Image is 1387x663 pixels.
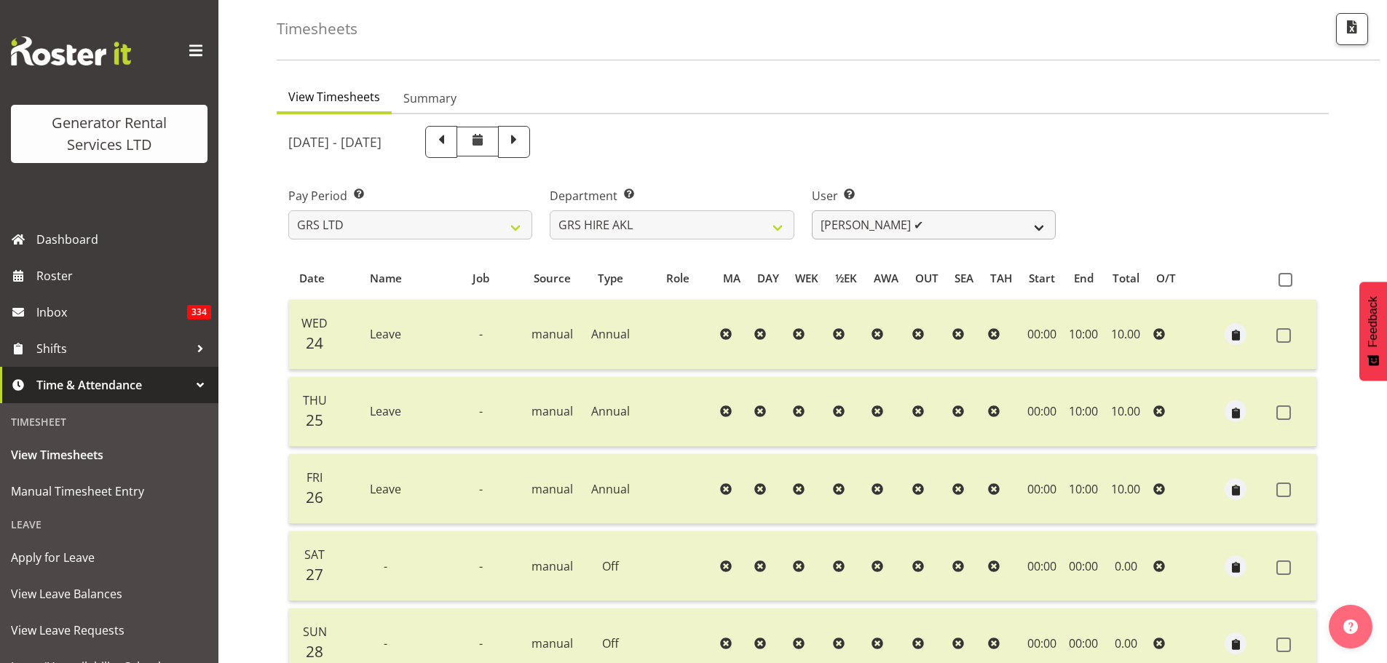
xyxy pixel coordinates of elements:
[370,326,401,342] span: Leave
[306,641,323,662] span: 28
[479,635,483,651] span: -
[532,481,573,497] span: manual
[479,558,483,574] span: -
[370,270,402,287] span: Name
[579,454,641,524] td: Annual
[723,270,740,287] span: MA
[579,531,641,601] td: Off
[990,270,1012,287] span: TAH
[1063,531,1104,601] td: 00:00
[307,469,323,485] span: Fri
[1063,377,1104,447] td: 10:00
[36,301,187,323] span: Inbox
[299,270,325,287] span: Date
[666,270,689,287] span: Role
[1113,270,1139,287] span: Total
[1359,282,1387,381] button: Feedback - Show survey
[757,270,779,287] span: DAY
[835,270,857,287] span: ½EK
[4,437,215,473] a: View Timesheets
[370,403,401,419] span: Leave
[534,270,571,287] span: Source
[288,134,382,150] h5: [DATE] - [DATE]
[4,509,215,539] div: Leave
[4,473,215,509] a: Manual Timesheet Entry
[1336,13,1368,45] button: Export CSV
[1104,377,1147,447] td: 10.00
[532,403,573,419] span: manual
[306,487,323,507] span: 26
[1156,270,1176,287] span: O/T
[384,558,387,574] span: -
[1343,619,1358,634] img: help-xxl-2.png
[4,612,215,648] a: View Leave Requests
[479,481,483,497] span: -
[11,583,208,605] span: View Leave Balances
[1104,454,1147,524] td: 10.00
[11,619,208,641] span: View Leave Requests
[306,333,323,353] span: 24
[479,403,483,419] span: -
[1029,270,1055,287] span: Start
[301,315,328,331] span: Wed
[1021,377,1064,447] td: 00:00
[473,270,489,287] span: Job
[304,547,325,563] span: Sat
[874,270,898,287] span: AWA
[1367,296,1380,347] span: Feedback
[795,270,818,287] span: WEK
[303,392,327,408] span: Thu
[4,576,215,612] a: View Leave Balances
[36,374,189,396] span: Time & Attendance
[277,20,357,37] h4: Timesheets
[1021,531,1064,601] td: 00:00
[306,410,323,430] span: 25
[1104,531,1147,601] td: 0.00
[1021,300,1064,370] td: 00:00
[11,444,208,466] span: View Timesheets
[532,326,573,342] span: manual
[11,36,131,65] img: Rosterit website logo
[550,187,794,205] label: Department
[1074,270,1094,287] span: End
[4,407,215,437] div: Timesheet
[479,326,483,342] span: -
[36,229,211,250] span: Dashboard
[812,187,1056,205] label: User
[955,270,973,287] span: SEA
[598,270,623,287] span: Type
[187,305,211,319] span: 334
[403,90,457,107] span: Summary
[532,635,573,651] span: manual
[303,624,327,640] span: Sun
[36,338,189,360] span: Shifts
[384,635,387,651] span: -
[288,88,380,106] span: View Timesheets
[579,300,641,370] td: Annual
[11,547,208,568] span: Apply for Leave
[11,480,208,502] span: Manual Timesheet Entry
[1063,300,1104,370] td: 10:00
[1063,454,1104,524] td: 10:00
[36,265,211,287] span: Roster
[1021,454,1064,524] td: 00:00
[1104,300,1147,370] td: 10.00
[915,270,939,287] span: OUT
[579,377,641,447] td: Annual
[306,564,323,584] span: 27
[4,539,215,576] a: Apply for Leave
[25,112,193,156] div: Generator Rental Services LTD
[532,558,573,574] span: manual
[288,187,532,205] label: Pay Period
[370,481,401,497] span: Leave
